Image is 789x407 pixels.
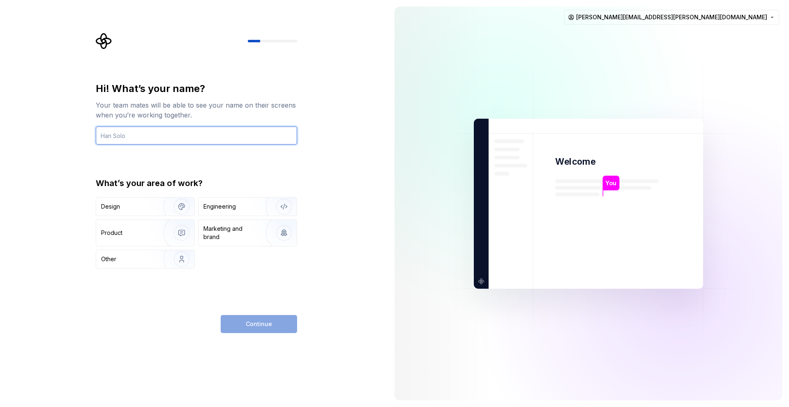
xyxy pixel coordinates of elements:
[96,100,297,120] div: Your team mates will be able to see your name on their screens when you’re working together.
[96,33,112,49] svg: Supernova Logo
[576,13,767,21] span: [PERSON_NAME][EMAIL_ADDRESS][PERSON_NAME][DOMAIN_NAME]
[96,82,297,95] div: Hi! What’s your name?
[101,255,116,263] div: Other
[555,156,595,168] p: Welcome
[564,10,779,25] button: [PERSON_NAME][EMAIL_ADDRESS][PERSON_NAME][DOMAIN_NAME]
[101,229,122,237] div: Product
[96,177,297,189] div: What’s your area of work?
[605,178,616,187] p: You
[101,202,120,211] div: Design
[203,225,259,241] div: Marketing and brand
[203,202,236,211] div: Engineering
[96,126,297,145] input: Han Solo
